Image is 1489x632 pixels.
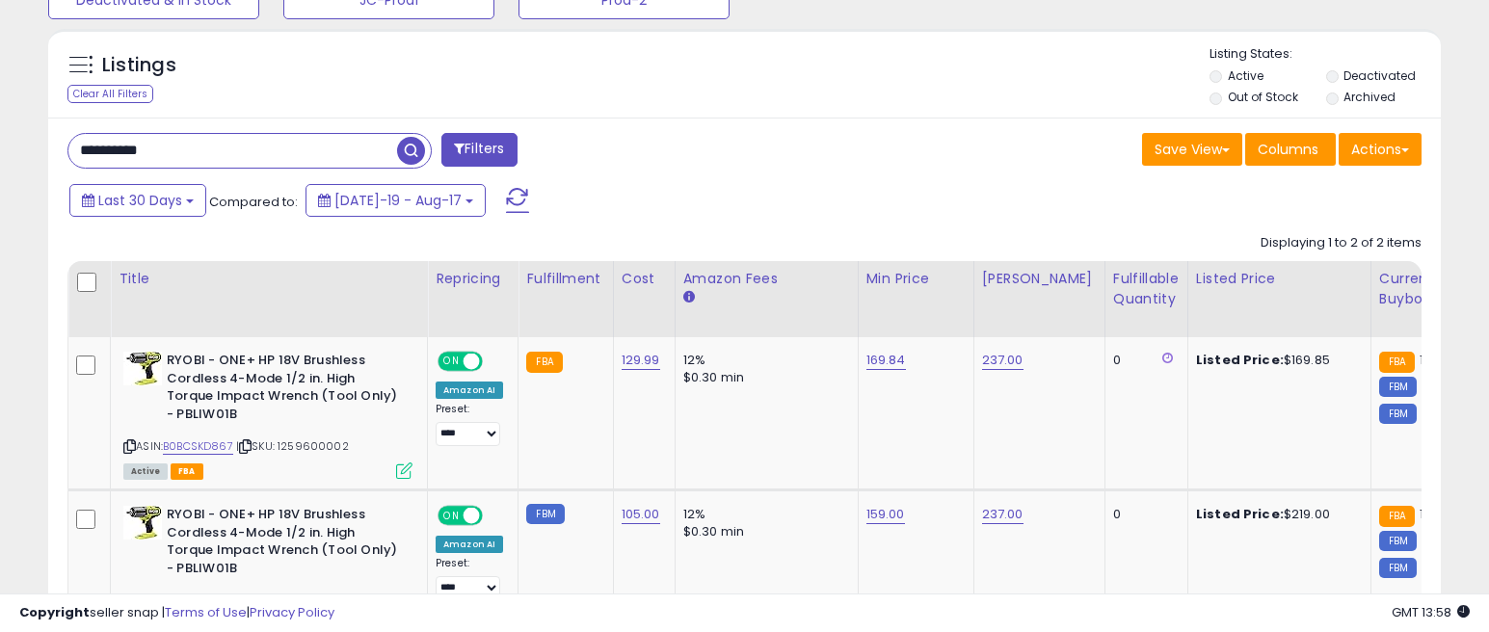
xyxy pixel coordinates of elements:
[163,438,233,455] a: B0BCSKD867
[439,354,464,370] span: ON
[982,505,1024,524] a: 237.00
[1379,352,1415,373] small: FBA
[1228,67,1263,84] label: Active
[1379,377,1417,397] small: FBM
[683,506,843,523] div: 12%
[1196,506,1356,523] div: $219.00
[1379,506,1415,527] small: FBA
[622,351,660,370] a: 129.99
[866,505,905,524] a: 159.00
[334,191,462,210] span: [DATE]-19 - Aug-17
[1196,269,1363,289] div: Listed Price
[250,603,334,621] a: Privacy Policy
[866,269,966,289] div: Min Price
[209,193,298,211] span: Compared to:
[436,536,503,553] div: Amazon AI
[1258,140,1318,159] span: Columns
[441,133,517,167] button: Filters
[1343,67,1416,84] label: Deactivated
[439,508,464,524] span: ON
[480,354,511,370] span: OFF
[866,351,906,370] a: 169.84
[119,269,419,289] div: Title
[1113,352,1173,369] div: 0
[526,504,564,524] small: FBM
[1261,234,1422,252] div: Displaying 1 to 2 of 2 items
[1245,133,1336,166] button: Columns
[165,603,247,621] a: Terms of Use
[1379,558,1417,578] small: FBM
[1113,269,1180,309] div: Fulfillable Quantity
[123,352,162,385] img: 41b43L3D8nL._SL40_.jpg
[982,351,1024,370] a: 237.00
[1379,269,1478,309] div: Current Buybox Price
[622,269,667,289] div: Cost
[436,557,503,600] div: Preset:
[1210,45,1441,64] p: Listing States:
[123,463,168,480] span: All listings currently available for purchase on Amazon
[1113,506,1173,523] div: 0
[683,269,850,289] div: Amazon Fees
[1196,351,1284,369] b: Listed Price:
[1379,404,1417,424] small: FBM
[306,184,486,217] button: [DATE]-19 - Aug-17
[1392,603,1470,621] span: 2025-09-17 13:58 GMT
[436,269,510,289] div: Repricing
[167,352,401,428] b: RYOBI - ONE+ HP 18V Brushless Cordless 4-Mode 1/2 in. High Torque Impact Wrench (Tool Only) - PBL...
[1420,505,1457,523] span: 167.99
[123,506,162,540] img: 41b43L3D8nL._SL40_.jpg
[436,382,503,399] div: Amazon AI
[102,52,176,79] h5: Listings
[480,508,511,524] span: OFF
[1379,531,1417,551] small: FBM
[1196,505,1284,523] b: Listed Price:
[436,403,503,446] div: Preset:
[683,289,695,306] small: Amazon Fees.
[1142,133,1242,166] button: Save View
[98,191,182,210] span: Last 30 Days
[982,269,1097,289] div: [PERSON_NAME]
[683,352,843,369] div: 12%
[123,352,412,477] div: ASIN:
[167,506,401,582] b: RYOBI - ONE+ HP 18V Brushless Cordless 4-Mode 1/2 in. High Torque Impact Wrench (Tool Only) - PBL...
[171,463,203,480] span: FBA
[683,369,843,386] div: $0.30 min
[67,85,153,103] div: Clear All Filters
[1196,352,1356,369] div: $169.85
[19,603,90,621] strong: Copyright
[19,604,334,622] div: seller snap | |
[526,269,604,289] div: Fulfillment
[526,352,562,373] small: FBA
[1339,133,1422,166] button: Actions
[1228,89,1298,105] label: Out of Stock
[236,438,349,454] span: | SKU: 1259600002
[1343,89,1396,105] label: Archived
[69,184,206,217] button: Last 30 Days
[683,523,843,540] div: $0.30 min
[1420,351,1457,369] span: 167.99
[622,505,660,524] a: 105.00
